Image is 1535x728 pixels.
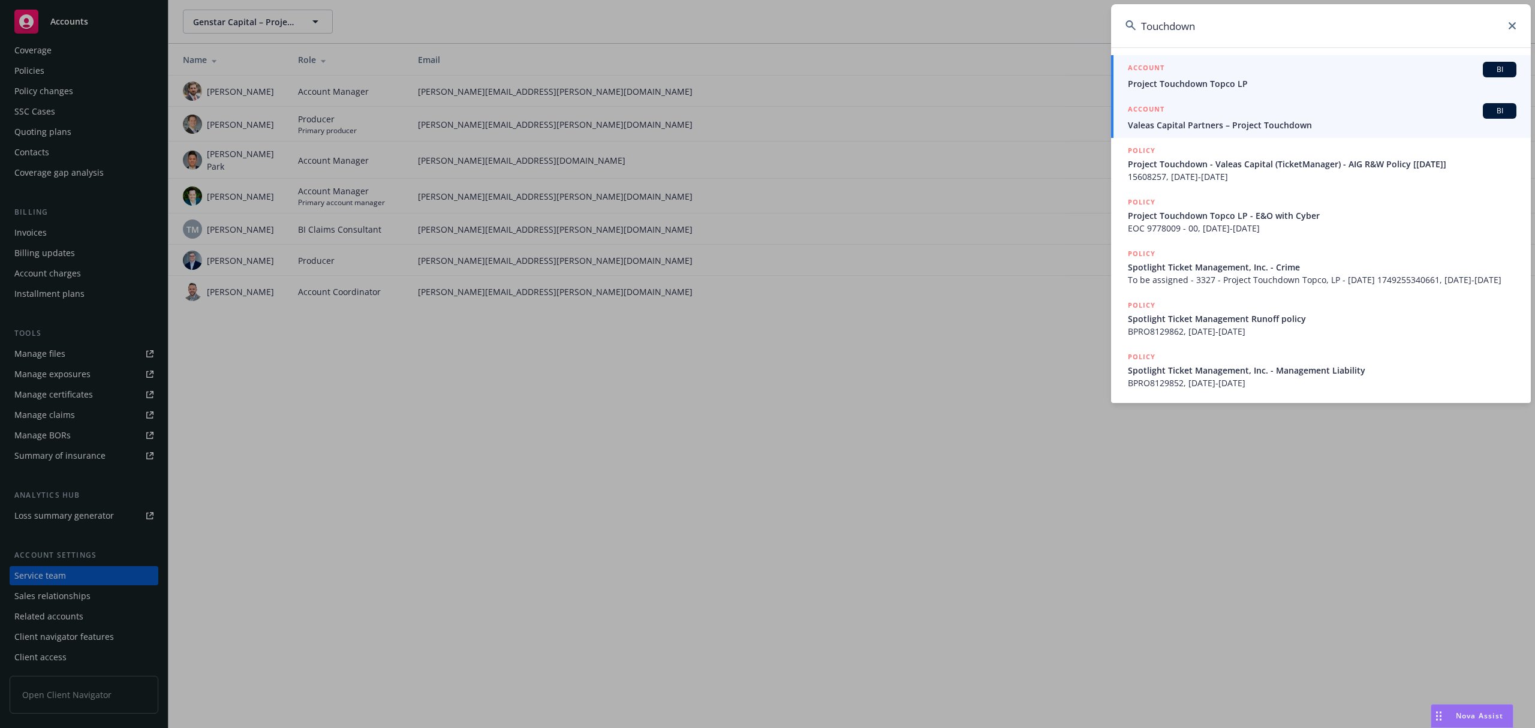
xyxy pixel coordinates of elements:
h5: POLICY [1128,299,1155,311]
span: Project Touchdown Topco LP [1128,77,1516,90]
span: BI [1488,64,1512,75]
h5: POLICY [1128,248,1155,260]
h5: ACCOUNT [1128,62,1164,76]
h5: POLICY [1128,351,1155,363]
a: POLICYProject Touchdown Topco LP - E&O with CyberEOC 9778009 - 00, [DATE]-[DATE] [1111,189,1531,241]
span: BPRO8129852, [DATE]-[DATE] [1128,377,1516,389]
h5: POLICY [1128,145,1155,157]
h5: POLICY [1128,196,1155,208]
span: EOC 9778009 - 00, [DATE]-[DATE] [1128,222,1516,234]
h5: ACCOUNT [1128,103,1164,118]
a: ACCOUNTBIProject Touchdown Topco LP [1111,55,1531,97]
a: POLICYProject Touchdown - Valeas Capital (TicketManager) - AIG R&W Policy [[DATE]]15608257, [DATE... [1111,138,1531,189]
span: BPRO8129862, [DATE]-[DATE] [1128,325,1516,338]
span: Nova Assist [1456,711,1503,721]
a: POLICYSpotlight Ticket Management Runoff policyBPRO8129862, [DATE]-[DATE] [1111,293,1531,344]
a: ACCOUNTBIValeas Capital Partners – Project Touchdown [1111,97,1531,138]
a: POLICYSpotlight Ticket Management, Inc. - CrimeTo be assigned - 3327 - Project Touchdown Topco, L... [1111,241,1531,293]
div: Drag to move [1431,705,1446,727]
span: Spotlight Ticket Management, Inc. - Management Liability [1128,364,1516,377]
span: Project Touchdown - Valeas Capital (TicketManager) - AIG R&W Policy [[DATE]] [1128,158,1516,170]
input: Search... [1111,4,1531,47]
span: Spotlight Ticket Management, Inc. - Crime [1128,261,1516,273]
span: Project Touchdown Topco LP - E&O with Cyber [1128,209,1516,222]
span: To be assigned - 3327 - Project Touchdown Topco, LP - [DATE] 1749255340661, [DATE]-[DATE] [1128,273,1516,286]
button: Nova Assist [1431,704,1513,728]
span: BI [1488,106,1512,116]
span: Valeas Capital Partners – Project Touchdown [1128,119,1516,131]
span: 15608257, [DATE]-[DATE] [1128,170,1516,183]
span: Spotlight Ticket Management Runoff policy [1128,312,1516,325]
a: POLICYSpotlight Ticket Management, Inc. - Management LiabilityBPRO8129852, [DATE]-[DATE] [1111,344,1531,396]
